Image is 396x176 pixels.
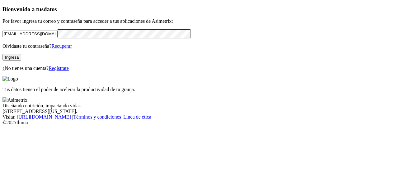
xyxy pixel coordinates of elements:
[49,66,69,71] a: Regístrate
[51,43,72,49] a: Recuperar
[2,54,21,61] button: Ingresa
[2,120,394,125] div: © 2025 Iluma
[2,87,394,92] p: Tus datos tienen el poder de acelerar la productividad de tu granja.
[2,109,394,114] div: [STREET_ADDRESS][US_STATE].
[2,31,58,37] input: Tu correo
[73,114,121,120] a: Términos y condiciones
[17,114,71,120] a: [URL][DOMAIN_NAME]
[2,76,18,82] img: Logo
[2,18,394,24] p: Por favor ingresa tu correo y contraseña para acceder a tus aplicaciones de Asimetrix:
[2,43,394,49] p: Olvidaste tu contraseña?
[123,114,151,120] a: Línea de ética
[2,103,394,109] div: Diseñando nutrición, impactando vidas.
[2,114,394,120] div: Visita : | |
[2,66,394,71] p: ¿No tienes una cuenta?
[44,6,57,12] span: datos
[2,6,394,13] h3: Bienvenido a tus
[2,97,27,103] img: Asimetrix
